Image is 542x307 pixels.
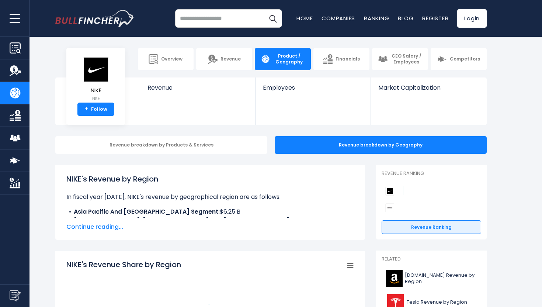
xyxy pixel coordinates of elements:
[138,48,194,70] a: Overview
[322,14,355,22] a: Companies
[140,77,256,104] a: Revenue
[407,299,467,306] span: Tesla Revenue by Region
[385,187,394,196] img: NIKE competitors logo
[275,136,487,154] div: Revenue breakdown by Geography
[66,216,354,225] li: $12.26 B
[255,48,311,70] a: Product / Geography
[66,173,354,184] h1: NIKE's Revenue by Region
[74,216,320,225] b: [GEOGRAPHIC_DATA], [GEOGRAPHIC_DATA] And [GEOGRAPHIC_DATA] Segment:
[220,56,241,62] span: Revenue
[398,14,413,22] a: Blog
[83,87,109,94] span: NIKE
[66,259,181,270] tspan: NIKE's Revenue Share by Region
[386,270,403,287] img: AMZN logo
[55,10,135,27] a: Go to homepage
[296,14,313,22] a: Home
[336,56,360,62] span: Financials
[83,57,109,103] a: NIKE NKE
[263,84,363,91] span: Employees
[55,136,267,154] div: Revenue breakdown by Products & Services
[382,220,481,234] a: Revenue Ranking
[83,95,109,102] small: NKE
[196,48,252,70] a: Revenue
[273,53,305,65] span: Product / Geography
[450,56,480,62] span: Competitors
[372,48,428,70] a: CEO Salary / Employees
[364,14,389,22] a: Ranking
[382,268,481,289] a: [DOMAIN_NAME] Revenue by Region
[77,103,114,116] a: +Follow
[55,10,135,27] img: bullfincher logo
[382,256,481,262] p: Related
[378,84,479,91] span: Market Capitalization
[74,207,220,216] b: Asia Pacific And [GEOGRAPHIC_DATA] Segment:
[382,170,481,177] p: Revenue Ranking
[385,203,394,212] img: Deckers Outdoor Corporation competitors logo
[256,77,370,104] a: Employees
[66,193,354,201] p: In fiscal year [DATE], NIKE's revenue by geographical region are as follows:
[161,56,183,62] span: Overview
[457,9,487,28] a: Login
[371,77,486,104] a: Market Capitalization
[431,48,487,70] a: Competitors
[66,207,354,216] li: $6.25 B
[264,9,282,28] button: Search
[405,272,477,285] span: [DOMAIN_NAME] Revenue by Region
[66,223,354,231] span: Continue reading...
[147,84,248,91] span: Revenue
[85,106,88,113] strong: +
[422,14,448,22] a: Register
[313,48,369,70] a: Financials
[390,53,422,65] span: CEO Salary / Employees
